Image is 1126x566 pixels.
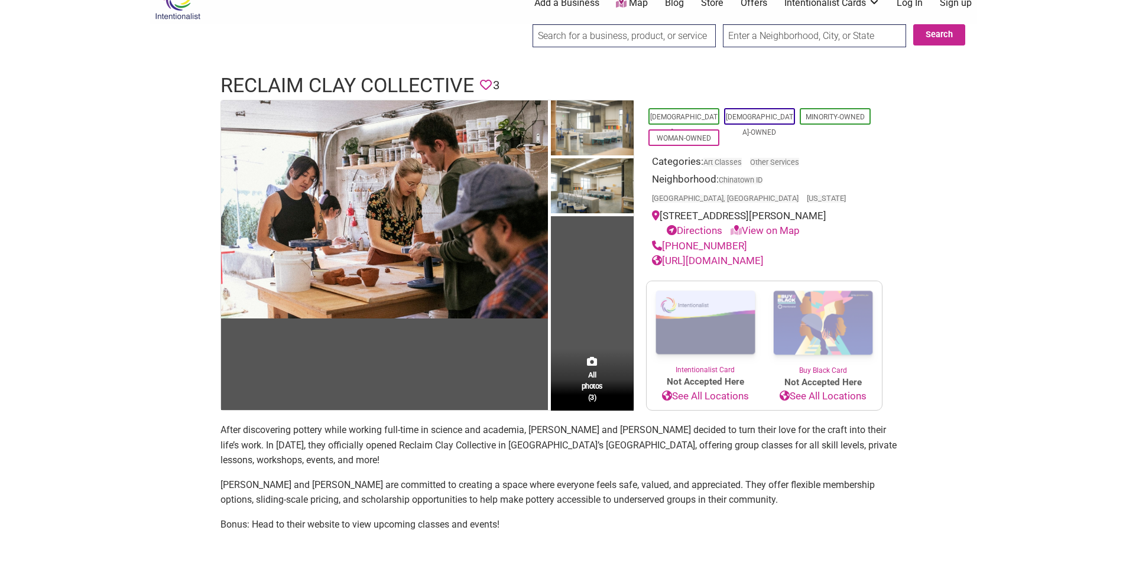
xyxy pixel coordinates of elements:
a: Other Services [750,158,799,167]
p: Bonus: Head to their website to view upcoming classes and events! [220,517,906,532]
a: Buy Black Card [764,281,882,376]
a: View on Map [731,225,800,236]
input: Search for a business, product, or service [533,24,716,47]
span: Chinatown ID [719,177,762,184]
input: Enter a Neighborhood, City, or State [723,24,906,47]
span: Not Accepted Here [764,376,882,389]
span: [GEOGRAPHIC_DATA], [GEOGRAPHIC_DATA] [652,195,799,203]
a: Art Classes [703,158,742,167]
h1: Reclaim Clay Collective [220,71,474,100]
a: Minority-Owned [806,113,865,121]
a: See All Locations [647,389,764,404]
div: Categories: [652,154,877,173]
img: Intentionalist Card [647,281,764,365]
span: [US_STATE] [807,195,846,203]
a: Intentionalist Card [647,281,764,375]
a: Woman-Owned [657,134,711,142]
a: See All Locations [764,389,882,404]
a: [DEMOGRAPHIC_DATA]-Owned [650,113,718,136]
img: Buy Black Card [764,281,882,365]
span: Not Accepted Here [647,375,764,389]
p: [PERSON_NAME] and [PERSON_NAME] are committed to creating a space where everyone feels safe, valu... [220,477,906,508]
span: 3 [493,76,499,95]
button: Search [913,24,965,45]
span: All photos (3) [582,369,603,403]
a: [PHONE_NUMBER] [652,240,747,252]
a: [DEMOGRAPHIC_DATA]-Owned [726,113,793,136]
a: [URL][DOMAIN_NAME] [652,255,764,266]
div: Neighborhood: [652,172,877,209]
p: After discovering pottery while working full-time in science and academia, [PERSON_NAME] and [PER... [220,422,906,468]
a: Directions [667,225,722,236]
div: [STREET_ADDRESS][PERSON_NAME] [652,209,877,239]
